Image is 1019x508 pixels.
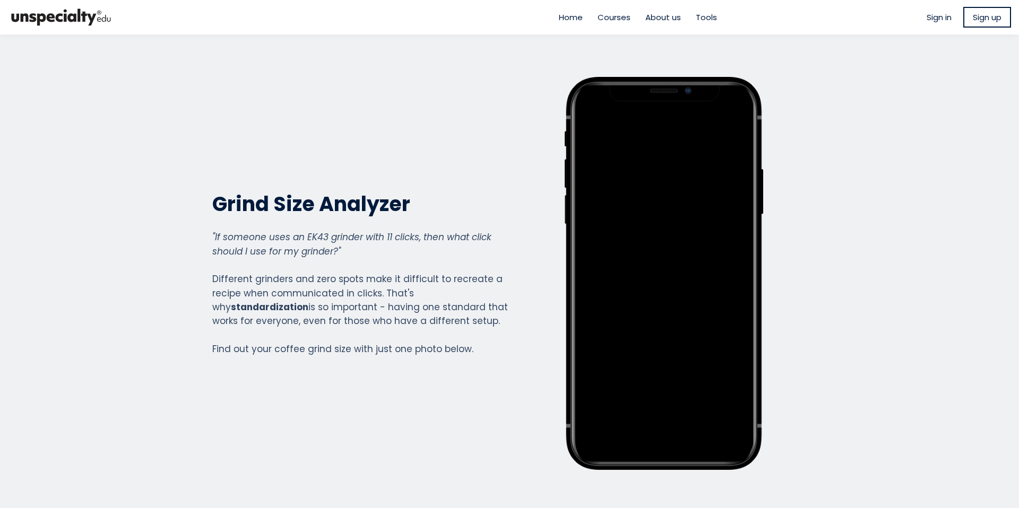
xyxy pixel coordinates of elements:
a: Courses [598,11,631,23]
a: Tools [696,11,717,23]
a: Sign up [963,7,1011,28]
span: Sign up [973,11,1001,23]
h2: Grind Size Analyzer [212,191,508,217]
a: About us [645,11,681,23]
div: Different grinders and zero spots make it difficult to recreate a recipe when communicated in cli... [212,230,508,356]
img: bc390a18feecddb333977e298b3a00a1.png [8,4,114,30]
a: Sign in [927,11,952,23]
em: "If someone uses an EK43 grinder with 11 clicks, then what click should I use for my grinder?" [212,231,491,257]
a: Home [559,11,583,23]
strong: standardization [231,301,308,313]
